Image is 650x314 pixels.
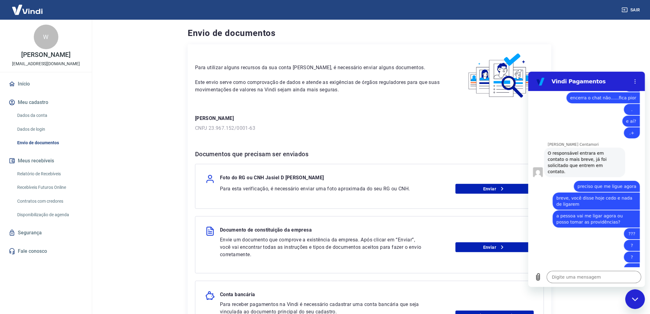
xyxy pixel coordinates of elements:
[195,125,544,132] p: CNPJ 23.967.152/0001-63
[15,195,84,208] a: Contratos com credores
[458,52,544,100] img: waiting_documents.41d9841a9773e5fdf392cede4d13b617.svg
[7,154,84,168] button: Meus recebíveis
[195,149,544,159] h6: Documentos que precisam ser enviados
[15,123,84,136] a: Dados de login
[195,79,444,93] p: Este envio serve como comprovação de dados e atende as exigências de órgãos reguladores para que ...
[7,96,84,109] button: Meu cadastro
[7,77,84,91] a: Início
[188,27,551,39] h4: Envio de documentos
[15,209,84,221] a: Disponibilização de agenda
[34,25,58,49] div: W
[205,291,215,301] img: money_pork.0c50a358b6dafb15dddc3eea48f23780.svg
[15,181,84,194] a: Recebíveis Futuros Online
[220,236,424,258] p: Envie um documento que comprove a existência da empresa. Após clicar em “Enviar”, você vai encont...
[621,4,643,16] button: Sair
[7,244,84,258] a: Fale conosco
[456,242,534,252] a: Enviar
[220,226,312,236] p: Documento de constituição da empresa
[456,184,534,194] a: Enviar
[15,137,84,149] a: Envio de documentos
[220,185,424,193] p: Para esta verificação, é necessário enviar uma foto aproximada do seu RG ou CNH.
[220,291,255,301] p: Conta bancária
[220,174,324,184] p: Foto do RG ou CNH Jasiel D [PERSON_NAME]
[21,52,70,58] p: [PERSON_NAME]
[195,115,544,122] p: [PERSON_NAME]
[625,289,645,309] iframe: Botão para abrir a janela de mensagens, conversa em andamento
[205,226,215,236] img: file.3f2e98d22047474d3a157069828955b5.svg
[195,64,444,71] p: Para utilizar alguns recursos da sua conta [PERSON_NAME], é necessário enviar alguns documentos.
[15,168,84,180] a: Relatório de Recebíveis
[205,174,215,184] img: user.af206f65c40a7206969b71a29f56cfb7.svg
[15,109,84,122] a: Dados da conta
[12,61,80,67] p: [EMAIL_ADDRESS][DOMAIN_NAME]
[7,226,84,240] a: Segurança
[7,0,47,19] img: Vindi
[528,72,645,287] iframe: Janela de mensagens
